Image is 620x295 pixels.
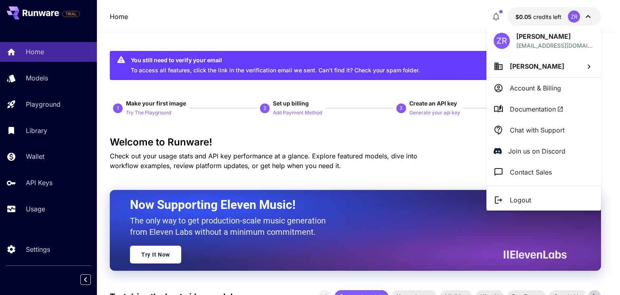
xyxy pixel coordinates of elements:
[508,146,566,156] p: Join us on Discord
[494,33,510,49] div: ZR
[510,195,531,205] p: Logout
[510,83,561,93] p: Account & Billing
[486,55,601,77] button: [PERSON_NAME]
[510,104,563,114] span: Documentation
[516,41,594,50] div: rafiqkhanyt3@gmail.com
[510,125,565,135] p: Chat with Support
[510,167,552,177] p: Contact Sales
[516,32,594,41] p: [PERSON_NAME]
[510,62,564,70] span: [PERSON_NAME]
[516,41,594,50] p: [EMAIL_ADDRESS][DOMAIN_NAME]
